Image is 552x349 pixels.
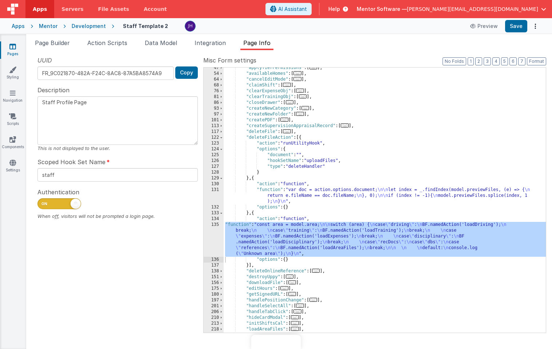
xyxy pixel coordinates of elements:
[301,106,309,110] span: ...
[204,152,224,158] div: 125
[204,117,224,123] div: 101
[286,275,294,279] span: ...
[283,129,291,133] span: ...
[204,164,224,170] div: 127
[283,83,291,87] span: ...
[293,71,301,75] span: ...
[296,112,304,116] span: ...
[299,94,307,98] span: ...
[484,57,491,65] button: 3
[72,23,106,30] div: Development
[204,170,224,175] div: 128
[204,280,224,286] div: 156
[443,57,466,65] button: No Folds
[204,65,224,71] div: 47
[195,39,226,46] span: Integration
[518,57,525,65] button: 7
[61,5,83,13] span: Servers
[204,292,224,297] div: 180
[185,21,195,31] img: c2badad8aad3a9dfc60afe8632b41ba8
[203,56,256,65] span: Misc Form settings
[204,309,224,315] div: 206
[204,263,224,268] div: 137
[204,315,224,321] div: 210
[291,327,299,331] span: ...
[288,292,296,296] span: ...
[291,315,299,319] span: ...
[204,257,224,263] div: 136
[291,321,299,325] span: ...
[204,135,224,141] div: 122
[204,268,224,274] div: 138
[204,321,224,326] div: 213
[145,39,177,46] span: Data Model
[278,5,307,13] span: AI Assistant
[35,39,70,46] span: Page Builder
[204,181,224,187] div: 130
[309,65,317,69] span: ...
[204,88,224,94] div: 76
[204,187,224,204] div: 131
[12,23,25,30] div: Apps
[296,304,304,308] span: ...
[39,23,57,30] div: Mentor
[204,204,224,210] div: 132
[204,175,224,181] div: 129
[87,39,127,46] span: Action Scripts
[204,111,224,117] div: 97
[175,66,198,79] button: Copy
[407,5,538,13] span: [PERSON_NAME][EMAIL_ADDRESS][DOMAIN_NAME]
[492,57,500,65] button: 4
[204,129,224,135] div: 117
[37,158,105,166] span: Scoped Hook Set Name
[98,5,129,13] span: File Assets
[296,89,304,93] span: ...
[280,118,288,122] span: ...
[204,274,224,280] div: 151
[357,5,546,13] button: Mentor Software — [PERSON_NAME][EMAIL_ADDRESS][DOMAIN_NAME]
[37,213,198,220] div: When off, visitors will not be prompted a login page.
[37,188,79,196] span: Authentication
[328,5,340,13] span: Help
[33,5,47,13] span: Apps
[293,77,301,81] span: ...
[204,141,224,146] div: 123
[204,222,224,257] div: 135
[204,332,224,338] div: 232
[530,21,540,31] button: Options
[293,309,301,313] span: ...
[204,326,224,332] div: 218
[466,20,502,32] button: Preview
[204,123,224,129] div: 113
[204,71,224,77] div: 54
[341,123,349,127] span: ...
[204,216,224,222] div: 134
[204,286,224,292] div: 175
[527,57,546,65] button: Format
[505,20,527,32] button: Save
[312,269,320,273] span: ...
[204,82,224,88] div: 68
[37,145,198,152] div: This is not displayed to the user.
[37,56,52,65] span: UUID
[509,57,517,65] button: 6
[357,5,407,13] span: Mentor Software —
[501,57,508,65] button: 5
[204,106,224,111] div: 93
[468,57,474,65] button: 1
[265,3,312,15] button: AI Assistant
[37,86,69,94] span: Description
[204,146,224,152] div: 124
[204,94,224,100] div: 81
[204,303,224,309] div: 201
[204,77,224,82] div: 64
[243,39,271,46] span: Page Info
[286,100,294,104] span: ...
[204,297,224,303] div: 197
[475,57,482,65] button: 2
[204,210,224,216] div: 133
[204,158,224,164] div: 126
[204,100,224,106] div: 86
[309,298,317,302] span: ...
[280,286,288,290] span: ...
